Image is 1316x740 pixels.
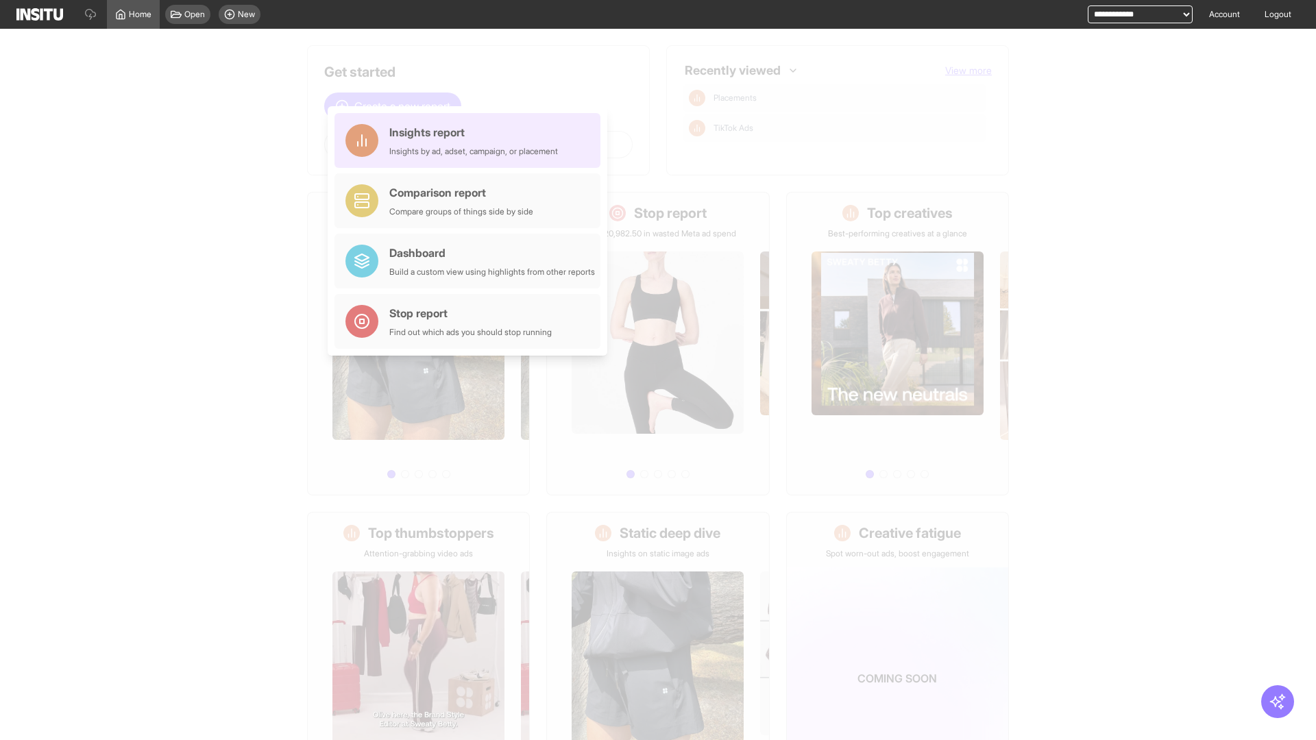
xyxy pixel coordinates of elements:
[389,327,552,338] div: Find out which ads you should stop running
[389,267,595,277] div: Build a custom view using highlights from other reports
[389,305,552,321] div: Stop report
[129,9,151,20] span: Home
[16,8,63,21] img: Logo
[389,184,533,201] div: Comparison report
[389,124,558,140] div: Insights report
[389,206,533,217] div: Compare groups of things side by side
[184,9,205,20] span: Open
[238,9,255,20] span: New
[389,146,558,157] div: Insights by ad, adset, campaign, or placement
[389,245,595,261] div: Dashboard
